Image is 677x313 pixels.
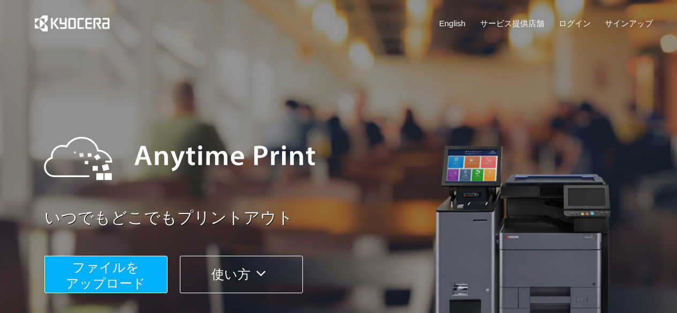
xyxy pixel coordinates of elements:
[44,207,660,230] a: いつでもどこでもプリントアウト
[480,18,544,29] a: サービス提供店舗
[180,256,303,293] button: 使い方
[605,18,653,29] a: サインアップ
[66,260,146,291] span: ファイルを ​​アップロード
[559,18,591,29] a: ログイン
[439,18,466,29] a: English
[44,256,168,293] button: ファイルを​​アップロード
